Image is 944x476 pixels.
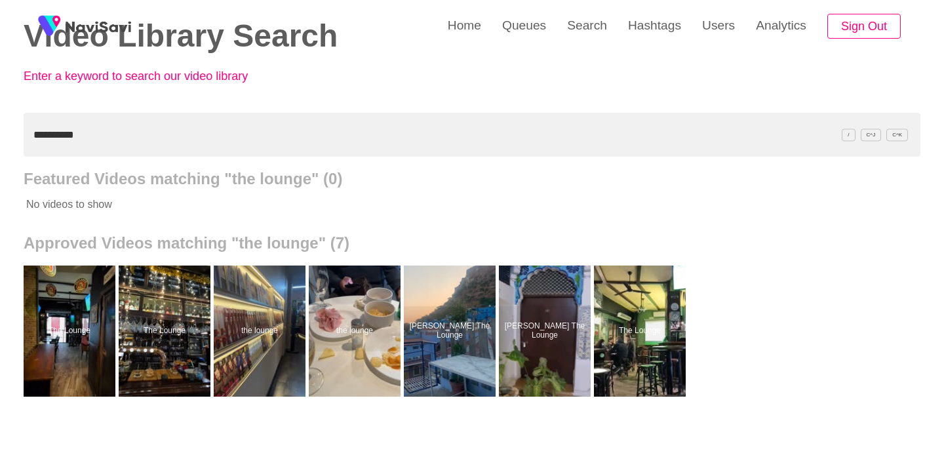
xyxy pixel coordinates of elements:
h2: Featured Videos matching "the lounge" (0) [24,170,920,188]
a: The LoungeThe Lounge [594,266,689,397]
a: The LoungeThe Lounge [24,266,119,397]
img: fireSpot [33,10,66,43]
a: The LoungeThe Lounge [119,266,214,397]
a: [PERSON_NAME] The LoungeDagley The Lounge [499,266,594,397]
span: C^K [886,129,908,141]
a: [PERSON_NAME] The LoungeDagley The Lounge [404,266,499,397]
p: Enter a keyword to search our video library [24,69,312,83]
span: / [842,129,855,141]
span: C^J [861,129,882,141]
a: the loungethe lounge [214,266,309,397]
button: Sign Out [827,14,901,39]
h2: Approved Videos matching "the lounge" (7) [24,234,920,252]
p: No videos to show [24,188,831,221]
a: the loungethe lounge [309,266,404,397]
img: fireSpot [66,20,131,33]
